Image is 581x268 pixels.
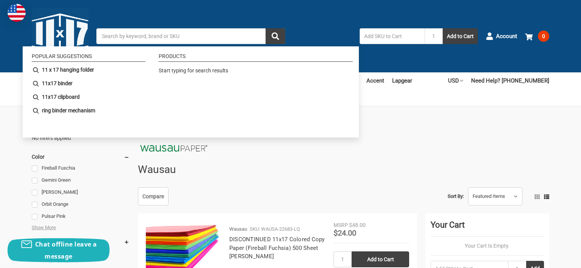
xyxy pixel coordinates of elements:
img: duty and tax information for United States [8,4,26,22]
p: SKU: WAUSA-22683-LQ [250,225,300,233]
a: DISCONTINUED 11x17 Colored Copy Paper (Fireball Fuchsia) 500 Sheet [PERSON_NAME] [229,236,325,260]
span: 0 [538,31,549,42]
button: Chat offline leave a message [8,238,110,262]
a: Account [486,26,517,46]
input: Search by keyword, brand or SKU [96,28,285,44]
li: ring binder mechanism [29,104,148,118]
img: Wausau [138,137,210,160]
a: Lapgear [392,72,412,89]
div: Your Cart [431,219,544,237]
a: Need Help? [PHONE_NUMBER] [471,72,549,89]
p: Wausau [229,225,247,233]
a: 0 [525,26,549,46]
div: Start typing for search results [159,67,349,79]
a: Gemini Green [32,175,130,185]
input: Add to Cart [352,251,409,267]
p: Your Cart Is Empty. [431,242,544,250]
li: 11x17 clipboard [29,90,148,104]
a: Pulsar Pink [32,211,130,222]
b: 11 x 17 hanging folder [42,66,94,74]
span: $48.00 [349,222,366,228]
li: 11x17 binder [29,77,148,90]
b: 11x17 binder [42,80,73,87]
a: Fireball Fuschia [32,163,130,173]
div: Instant Search Results [23,46,359,138]
li: 11 x 17 hanging folder [29,63,148,77]
input: Add SKU to Cart [360,28,425,44]
span: $24.00 [334,228,356,237]
span: Chat offline leave a message [35,240,97,260]
a: Accent [366,72,384,89]
button: Add to Cart [443,28,478,44]
span: Show More [32,224,56,231]
div: MSRP [334,221,348,229]
img: 11x17.com [32,8,88,64]
a: Compare [138,187,168,205]
a: Orbit Orange [32,199,130,210]
a: USD [448,72,463,89]
h5: Color [32,152,130,161]
li: Popular suggestions [32,54,145,62]
label: Sort By: [448,191,464,202]
h1: Wausau [138,160,176,179]
b: 11x17 clipboard [42,93,80,101]
b: ring binder mechanism [42,107,95,115]
li: Products [159,54,353,62]
span: Account [496,32,517,41]
a: [PERSON_NAME] [32,187,130,198]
